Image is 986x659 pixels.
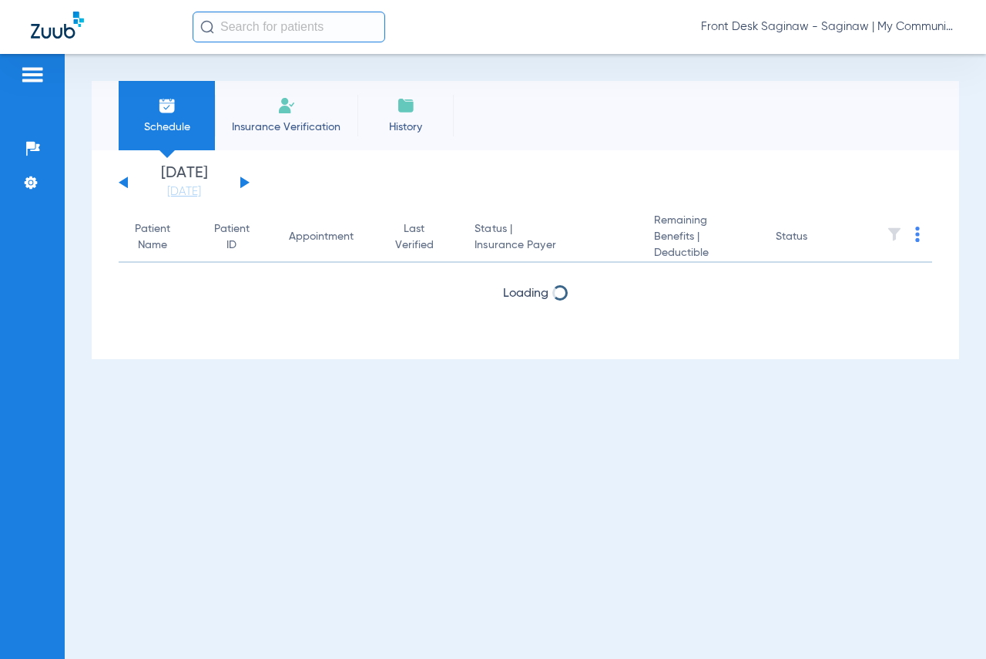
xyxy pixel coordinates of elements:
div: Patient ID [213,221,264,254]
div: Appointment [289,229,368,245]
img: History [397,96,415,115]
div: Patient ID [213,221,250,254]
span: Schedule [130,119,203,135]
div: Last Verified [393,221,451,254]
img: Zuub Logo [31,12,84,39]
span: Loading [503,287,548,300]
li: [DATE] [138,166,230,200]
div: Appointment [289,229,354,245]
th: Remaining Benefits | [642,213,763,263]
th: Status [763,213,867,263]
a: [DATE] [138,184,230,200]
div: Last Verified [393,221,437,254]
th: Status | [462,213,641,263]
span: History [369,119,442,135]
input: Search for patients [193,12,385,42]
img: Schedule [158,96,176,115]
img: hamburger-icon [20,66,45,84]
img: Search Icon [200,20,214,34]
img: group-dot-blue.svg [915,227,920,242]
span: Insurance Payer [475,237,629,254]
img: Manual Insurance Verification [277,96,296,115]
img: filter.svg [887,227,902,242]
div: Patient Name [131,221,175,254]
span: Deductible [654,245,751,261]
span: Front Desk Saginaw - Saginaw | My Community Dental Centers [701,19,955,35]
div: Patient Name [131,221,189,254]
span: Insurance Verification [226,119,346,135]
